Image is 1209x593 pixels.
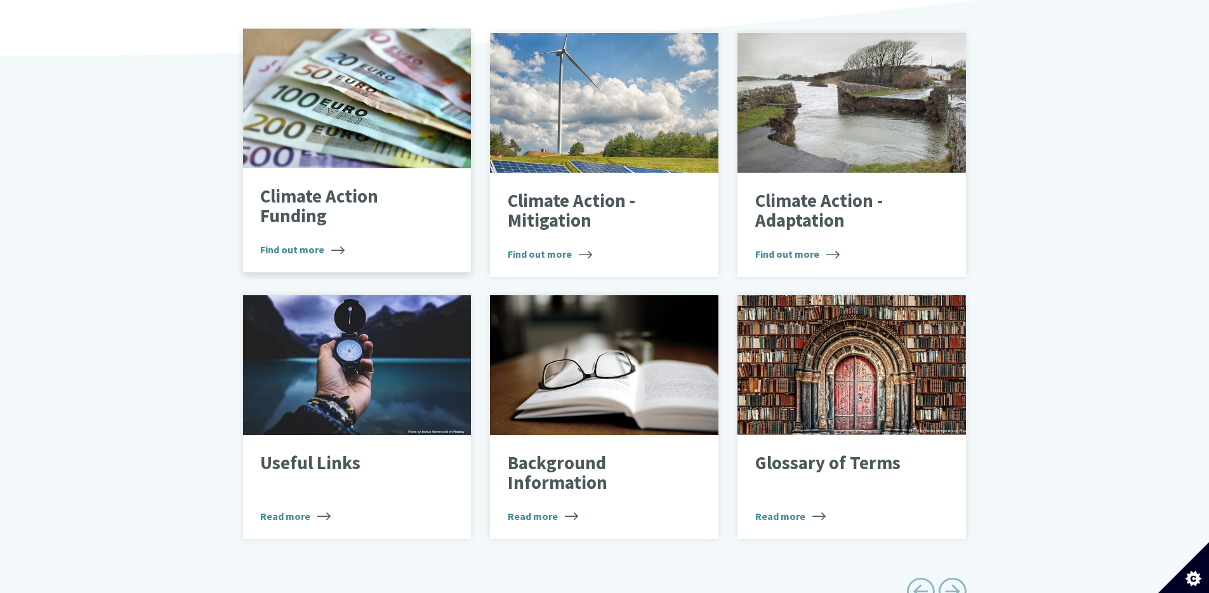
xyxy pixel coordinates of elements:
span: Read more [755,509,826,524]
span: Find out more [755,246,840,262]
a: Climate Action - Adaptation Find out more [737,33,966,277]
a: Climate Action Funding Find out more [243,29,472,272]
span: Find out more [508,246,592,262]
a: Useful Links Read more [243,295,472,539]
button: Set cookie preferences [1158,542,1209,593]
p: Climate Action - Mitigation [508,191,682,231]
p: Background Information [508,453,682,493]
a: Background Information Read more [490,295,718,539]
span: Read more [508,509,578,524]
p: Glossary of Terms [755,453,930,474]
span: Find out more [260,242,345,257]
a: Climate Action - Mitigation Find out more [490,33,718,277]
a: Glossary of Terms Read more [737,295,966,539]
p: Climate Action Funding [260,187,435,227]
p: Useful Links [260,453,435,474]
span: Read more [260,509,331,524]
p: Climate Action - Adaptation [755,191,930,231]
